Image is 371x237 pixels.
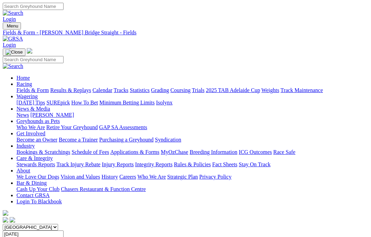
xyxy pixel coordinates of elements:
a: Industry [16,143,35,149]
span: Menu [7,23,18,29]
a: Rules & Policies [174,161,211,167]
a: Integrity Reports [135,161,172,167]
a: Vision and Values [60,174,100,180]
a: Fields & Form [16,87,49,93]
a: SUREpick [46,100,70,105]
a: GAP SA Assessments [99,124,147,130]
a: Stay On Track [239,161,270,167]
a: Careers [119,174,136,180]
a: Calendar [92,87,112,93]
div: About [16,174,368,180]
img: Search [3,10,23,16]
img: logo-grsa-white.png [27,48,32,54]
a: ICG Outcomes [239,149,272,155]
a: Purchasing a Greyhound [99,137,154,143]
a: Chasers Restaurant & Function Centre [61,186,146,192]
a: [DATE] Tips [16,100,45,105]
div: Bar & Dining [16,186,368,192]
a: Become an Owner [16,137,57,143]
a: Login [3,42,16,48]
a: Racing [16,81,32,87]
a: Retire Your Greyhound [46,124,98,130]
a: [PERSON_NAME] [30,112,74,118]
div: Wagering [16,100,368,106]
a: Trials [192,87,204,93]
a: We Love Our Dogs [16,174,59,180]
a: History [101,174,118,180]
a: Grading [151,87,169,93]
a: Who We Are [137,174,166,180]
a: Coursing [170,87,191,93]
div: News & Media [16,112,368,118]
a: Injury Reports [102,161,134,167]
a: Weights [261,87,279,93]
a: Who We Are [16,124,45,130]
a: Cash Up Your Club [16,186,59,192]
a: Breeding Information [190,149,237,155]
a: 2025 TAB Adelaide Cup [206,87,260,93]
input: Search [3,56,64,63]
a: Isolynx [156,100,172,105]
a: Become a Trainer [59,137,98,143]
a: Fields & Form - [PERSON_NAME] Bridge Straight - Fields [3,30,368,36]
a: Results & Replays [50,87,91,93]
a: Wagering [16,93,38,99]
div: Care & Integrity [16,161,368,168]
a: Home [16,75,30,81]
a: News [16,112,29,118]
a: Login [3,16,16,22]
a: Statistics [130,87,150,93]
a: Syndication [155,137,181,143]
div: Get Involved [16,137,368,143]
a: News & Media [16,106,50,112]
div: Industry [16,149,368,155]
img: twitter.svg [10,217,15,223]
a: Applications & Forms [110,149,159,155]
input: Search [3,3,64,10]
a: About [16,168,30,173]
img: facebook.svg [3,217,8,223]
a: Bookings & Scratchings [16,149,70,155]
a: Greyhounds as Pets [16,118,60,124]
a: Schedule of Fees [71,149,109,155]
a: Stewards Reports [16,161,55,167]
a: Contact GRSA [16,192,49,198]
a: Bar & Dining [16,180,47,186]
a: Get Involved [16,131,45,136]
a: Care & Integrity [16,155,53,161]
a: Tracks [114,87,128,93]
a: MyOzChase [161,149,188,155]
a: Minimum Betting Limits [99,100,155,105]
a: How To Bet [71,100,98,105]
button: Toggle navigation [3,48,25,56]
a: Fact Sheets [212,161,237,167]
img: Close [5,49,23,55]
a: Strategic Plan [167,174,198,180]
div: Greyhounds as Pets [16,124,368,131]
img: logo-grsa-white.png [3,210,8,216]
a: Privacy Policy [199,174,232,180]
img: GRSA [3,36,23,42]
button: Toggle navigation [3,22,21,30]
a: Race Safe [273,149,295,155]
a: Track Injury Rebate [56,161,100,167]
div: Racing [16,87,368,93]
a: Track Maintenance [281,87,323,93]
a: Login To Blackbook [16,199,62,204]
img: Search [3,63,23,69]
